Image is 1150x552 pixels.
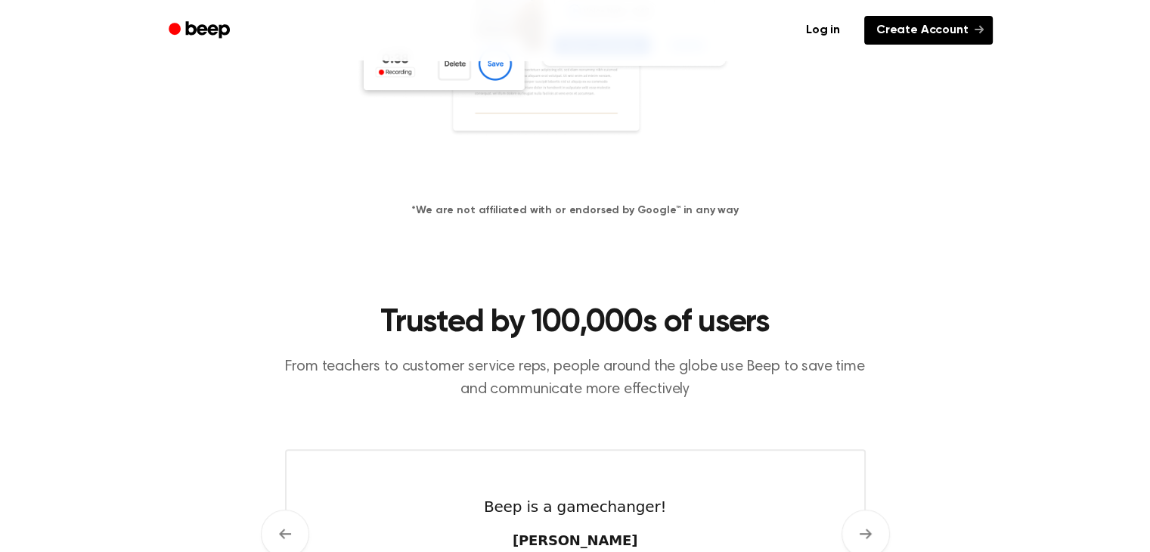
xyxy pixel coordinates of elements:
a: Beep [158,16,243,45]
blockquote: Beep is a gamechanger! [484,495,666,518]
a: Create Account [864,16,993,45]
a: Log in [791,13,855,48]
h4: *We are not affiliated with or endorsed by Google™ in any way [18,203,1132,219]
cite: [PERSON_NAME] [484,530,666,550]
h2: Trusted by 100,000s of users [285,303,866,343]
p: From teachers to customer service reps, people around the globe use Beep to save time and communi... [285,355,866,401]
